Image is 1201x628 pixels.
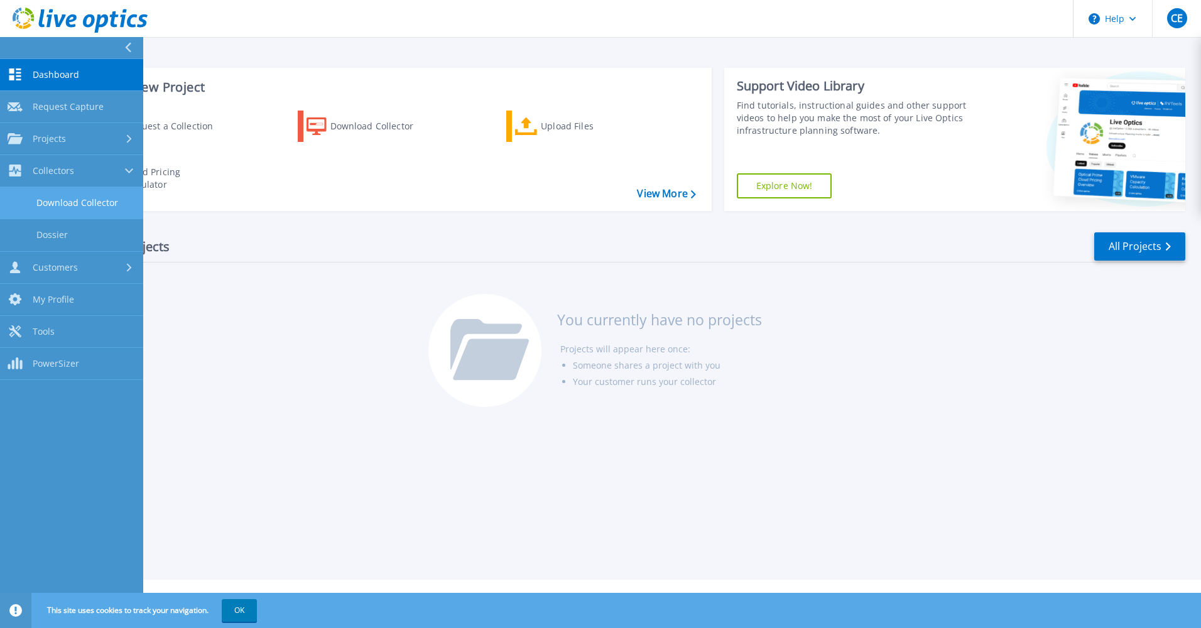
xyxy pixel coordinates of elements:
a: All Projects [1094,232,1185,261]
div: Cloud Pricing Calculator [123,166,224,191]
span: This site uses cookies to track your navigation. [35,599,257,622]
li: Someone shares a project with you [573,357,762,374]
div: Download Collector [330,114,431,139]
span: Customers [33,262,78,273]
span: Collectors [33,165,74,176]
button: OK [222,599,257,622]
div: Upload Files [541,114,641,139]
h3: You currently have no projects [557,313,762,327]
span: Tools [33,326,55,337]
span: Request Capture [33,101,104,112]
span: Projects [33,133,66,144]
div: Find tutorials, instructional guides and other support videos to help you make the most of your L... [737,99,972,137]
a: View More [637,188,695,200]
li: Projects will appear here once: [560,341,762,357]
h3: Start a New Project [89,80,695,94]
li: Your customer runs your collector [573,374,762,390]
span: Dashboard [33,69,79,80]
a: Upload Files [506,111,646,142]
div: Request a Collection [125,114,226,139]
span: CE [1171,13,1183,23]
a: Request a Collection [89,111,229,142]
div: Support Video Library [737,78,972,94]
span: PowerSizer [33,358,79,369]
span: My Profile [33,294,74,305]
a: Download Collector [298,111,438,142]
a: Cloud Pricing Calculator [89,163,229,194]
a: Explore Now! [737,173,832,198]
